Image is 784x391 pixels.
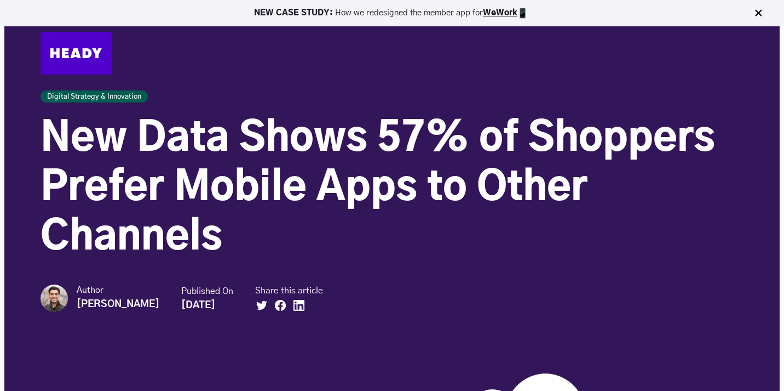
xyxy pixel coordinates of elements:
img: Rahul Khosla [41,285,68,312]
strong: NEW CASE STUDY: [254,9,335,17]
strong: [DATE] [181,301,215,310]
span: New Data Shows 57% of Shoppers Prefer Mobile Apps to Other Channels [41,120,715,258]
div: Navigation Menu [123,40,744,66]
strong: [PERSON_NAME] [77,299,159,309]
small: Published On [181,286,233,297]
a: Digital Strategy & Innovation [41,90,148,103]
img: Close Bar [753,8,764,19]
a: WeWork [483,9,517,17]
p: How we redesigned the member app for [5,8,779,19]
small: Author [77,285,159,296]
img: Heady_Logo_Web-01 (1) [41,32,112,75]
img: app emoji [517,8,528,19]
small: Share this article [255,285,323,297]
